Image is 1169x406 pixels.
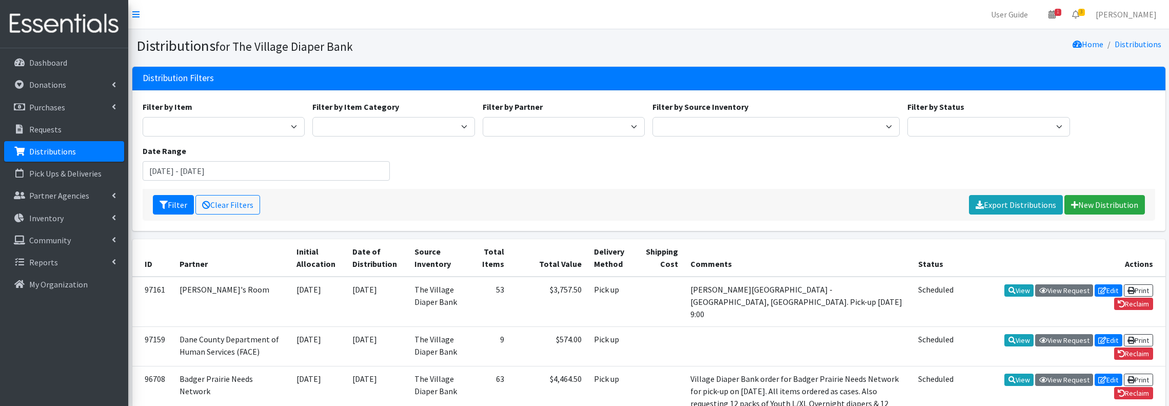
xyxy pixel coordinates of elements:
[510,277,588,327] td: $3,757.50
[4,163,124,184] a: Pick Ups & Deliveries
[1064,4,1087,25] a: 3
[408,239,466,277] th: Source Inventory
[29,213,64,223] p: Inventory
[1114,387,1153,399] a: Reclaim
[466,239,510,277] th: Total Items
[143,145,186,157] label: Date Range
[4,74,124,95] a: Donations
[510,239,588,277] th: Total Value
[912,326,960,366] td: Scheduled
[969,195,1063,215] a: Export Distributions
[4,119,124,140] a: Requests
[4,141,124,162] a: Distributions
[1124,374,1153,386] a: Print
[1004,374,1034,386] a: View
[29,146,76,157] p: Distributions
[346,239,409,277] th: Date of Distribution
[29,168,102,179] p: Pick Ups & Deliveries
[132,326,173,366] td: 97159
[636,239,684,277] th: Shipping Cost
[1035,374,1093,386] a: View Request
[588,326,636,366] td: Pick up
[132,277,173,327] td: 97161
[346,326,409,366] td: [DATE]
[173,239,291,277] th: Partner
[466,326,510,366] td: 9
[408,277,466,327] td: The Village Diaper Bank
[1114,347,1153,360] a: Reclaim
[346,277,409,327] td: [DATE]
[1073,39,1103,49] a: Home
[1040,4,1064,25] a: 1
[173,326,291,366] td: Dane County Department of Human Services (FACE)
[684,239,912,277] th: Comments
[912,239,960,277] th: Status
[215,39,353,54] small: for The Village Diaper Bank
[466,277,510,327] td: 53
[143,73,214,84] h3: Distribution Filters
[1078,9,1085,16] span: 3
[684,277,912,327] td: [PERSON_NAME][GEOGRAPHIC_DATA] - [GEOGRAPHIC_DATA], [GEOGRAPHIC_DATA]. Pick-up [DATE] 9:00
[912,277,960,327] td: Scheduled
[1124,284,1153,297] a: Print
[1115,39,1161,49] a: Distributions
[652,101,748,113] label: Filter by Source Inventory
[4,52,124,73] a: Dashboard
[4,274,124,295] a: My Organization
[153,195,194,215] button: Filter
[29,124,62,134] p: Requests
[588,277,636,327] td: Pick up
[29,235,71,245] p: Community
[143,161,390,181] input: January 1, 2011 - December 31, 2011
[1114,298,1153,310] a: Reclaim
[1095,334,1122,346] a: Edit
[907,101,964,113] label: Filter by Status
[960,239,1165,277] th: Actions
[4,230,124,250] a: Community
[4,7,124,41] img: HumanEssentials
[29,102,65,112] p: Purchases
[1095,374,1122,386] a: Edit
[136,37,645,55] h1: Distributions
[290,277,346,327] td: [DATE]
[1124,334,1153,346] a: Print
[290,239,346,277] th: Initial Allocation
[1035,284,1093,297] a: View Request
[1055,9,1061,16] span: 1
[1004,334,1034,346] a: View
[408,326,466,366] td: The Village Diaper Bank
[29,190,89,201] p: Partner Agencies
[195,195,260,215] a: Clear Filters
[4,208,124,228] a: Inventory
[29,257,58,267] p: Reports
[132,239,173,277] th: ID
[4,97,124,118] a: Purchases
[1095,284,1122,297] a: Edit
[173,277,291,327] td: [PERSON_NAME]'s Room
[290,326,346,366] td: [DATE]
[510,326,588,366] td: $574.00
[4,185,124,206] a: Partner Agencies
[312,101,399,113] label: Filter by Item Category
[588,239,636,277] th: Delivery Method
[29,80,66,90] p: Donations
[1064,195,1145,215] a: New Distribution
[1087,4,1165,25] a: [PERSON_NAME]
[1035,334,1093,346] a: View Request
[483,101,543,113] label: Filter by Partner
[29,279,88,289] p: My Organization
[1004,284,1034,297] a: View
[143,101,192,113] label: Filter by Item
[29,57,67,68] p: Dashboard
[983,4,1036,25] a: User Guide
[4,252,124,273] a: Reports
